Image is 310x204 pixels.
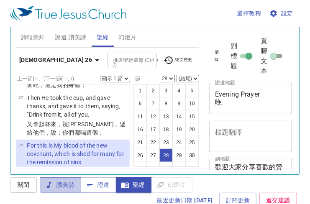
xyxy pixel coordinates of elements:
[159,97,173,110] button: 8
[18,95,23,99] span: 27
[53,25,67,29] p: 詩 Hymns
[110,55,141,65] input: Type Bible Reference
[159,123,173,136] button: 18
[39,82,86,88] wg5315: ，這
[146,149,160,162] button: 27
[133,97,147,110] button: 6
[45,129,104,136] wg846: ，說
[214,48,219,64] span: 清除
[27,73,121,88] wg3101: ，說
[27,65,125,88] wg740: 來，祝福
[133,110,147,123] button: 11
[146,162,160,175] button: 32
[185,110,199,123] button: 15
[185,136,199,149] button: 25
[133,136,147,149] button: 21
[146,84,160,97] button: 2
[172,162,186,175] button: 34
[33,129,104,136] wg1325: 他們
[172,97,186,110] button: 9
[133,84,147,97] button: 1
[133,162,147,175] button: 31
[172,136,186,149] button: 24
[215,163,286,179] textarea: 歡迎大家分享喜歡的贊美詩或信仰體驗。
[172,123,186,136] button: 19
[80,129,104,136] wg3956: 喝
[146,97,160,110] button: 7
[119,32,137,43] span: 幻燈片
[27,121,126,136] wg2168: ，遞給
[55,30,64,36] li: 507
[146,110,160,123] button: 12
[231,41,237,71] span: 副標題
[146,123,160,136] button: 17
[68,82,86,88] wg3450: 身體
[159,162,173,175] button: 33
[27,73,121,88] wg1325: 門徒
[27,65,125,88] wg2424: 拿起
[51,82,86,88] wg5124: 是
[159,110,173,123] button: 13
[123,180,145,190] span: 聖經
[27,94,127,119] p: Then He took the cup, and gave thanks, and gave it to them, saying, "Drink from it, all of you.
[159,149,173,162] button: 28
[27,56,125,88] wg846: 吃
[164,55,192,65] span: 經文歷史
[27,121,126,136] wg2983: 杯
[159,136,173,149] button: 23
[116,177,151,193] button: 聖經
[3,33,48,37] div: 歡迎大家分享喜歡的贊美詩或信仰體驗。
[209,47,224,65] button: 清除
[21,32,45,43] span: 詩頌崇拜
[27,73,121,88] wg2806: ，遞給
[40,177,81,193] button: 讚美詩
[87,180,110,190] span: 證道
[18,143,23,147] span: 28
[27,120,127,137] p: 又
[237,8,261,19] span: 選擇教程
[185,97,199,110] button: 10
[17,180,30,190] span: 關閉
[27,65,125,88] wg2983: 餅
[172,84,186,97] button: 4
[98,129,104,136] wg846: ；
[56,129,104,136] wg3004: ：你們都
[185,84,199,97] button: 5
[133,123,147,136] button: 16
[19,55,92,65] b: [DEMOGRAPHIC_DATA] 26
[185,162,199,175] button: 35
[27,73,121,88] wg2036: ：你們拿著
[10,177,37,193] button: 關閉
[185,123,199,136] button: 20
[27,56,125,88] wg2068: 的時候，[DEMOGRAPHIC_DATA]
[33,82,86,88] wg2983: 吃
[172,149,186,162] button: 29
[172,110,186,123] button: 14
[159,84,173,97] button: 3
[81,177,116,193] button: 證道
[27,141,127,166] p: For this is My blood of the new covenant, which is shed for many for the remission of sins.
[268,6,297,21] button: 設定
[56,82,86,88] wg2076: 我的
[146,136,160,149] button: 22
[234,6,265,21] button: 選擇教程
[55,32,86,43] span: 證道 讚美詩
[10,6,126,21] img: True Jesus Church
[215,90,286,106] textarea: Evening Prayer 晚 [DEMOGRAPHIC_DATA]
[261,36,269,76] span: 頁腳文本
[159,54,197,66] button: 經文歷史
[133,76,140,81] label: 節
[27,121,126,136] wg2532: 拿起
[86,129,104,136] wg4095: 這個
[97,32,109,43] span: 聖經
[271,8,293,19] span: 設定
[185,149,199,162] button: 30
[16,52,105,68] button: [DEMOGRAPHIC_DATA] 26
[46,180,74,190] span: 讚美詩
[80,82,86,88] wg4983: ；
[17,76,74,81] label: 上一節 (←, ↑) 下一節 (→, ↓)
[27,121,126,136] wg4221: 來，祝[PERSON_NAME]
[27,73,121,88] wg2127: ，就擘開
[133,149,147,162] button: 26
